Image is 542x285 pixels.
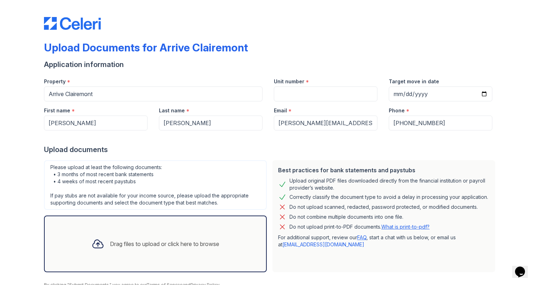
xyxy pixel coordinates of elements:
[44,145,498,155] div: Upload documents
[282,241,364,247] a: [EMAIL_ADDRESS][DOMAIN_NAME]
[389,78,439,85] label: Target move in date
[159,107,185,114] label: Last name
[278,234,490,248] p: For additional support, review our , start a chat with us below, or email us at
[44,78,66,85] label: Property
[278,166,490,174] div: Best practices for bank statements and paystubs
[44,160,267,210] div: Please upload at least the following documents: • 3 months of most recent bank statements • 4 wee...
[389,107,405,114] label: Phone
[289,213,403,221] div: Do not combine multiple documents into one file.
[512,257,535,278] iframe: chat widget
[289,177,490,191] div: Upload original PDF files downloaded directly from the financial institution or payroll provider’...
[44,107,70,114] label: First name
[44,17,101,30] img: CE_Logo_Blue-a8612792a0a2168367f1c8372b55b34899dd931a85d93a1a3d3e32e68fde9ad4.png
[289,203,478,211] div: Do not upload scanned, redacted, password protected, or modified documents.
[357,234,366,240] a: FAQ
[44,41,248,54] div: Upload Documents for Arrive Clairemont
[289,193,488,201] div: Correctly classify the document type to avoid a delay in processing your application.
[274,107,287,114] label: Email
[44,60,498,69] div: Application information
[274,78,304,85] label: Unit number
[381,224,430,230] a: What is print-to-pdf?
[289,223,430,230] p: Do not upload print-to-PDF documents.
[110,240,219,248] div: Drag files to upload or click here to browse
